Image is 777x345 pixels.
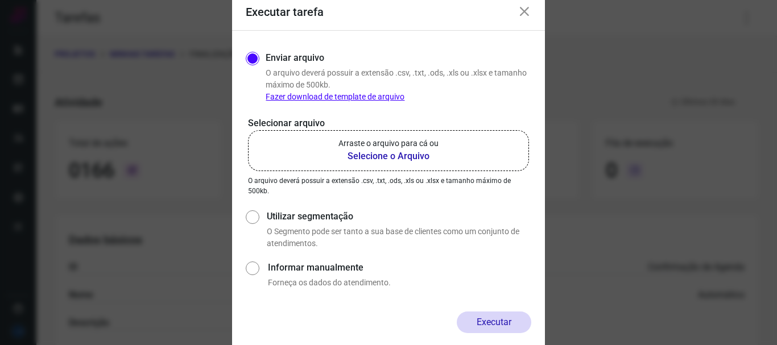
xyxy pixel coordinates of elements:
[267,226,531,250] p: O Segmento pode ser tanto a sua base de clientes como um conjunto de atendimentos.
[268,277,531,289] p: Forneça os dados do atendimento.
[248,176,529,196] p: O arquivo deverá possuir a extensão .csv, .txt, .ods, .xls ou .xlsx e tamanho máximo de 500kb.
[266,67,531,103] p: O arquivo deverá possuir a extensão .csv, .txt, .ods, .xls ou .xlsx e tamanho máximo de 500kb.
[266,51,324,65] label: Enviar arquivo
[248,117,529,130] p: Selecionar arquivo
[246,5,324,19] h3: Executar tarefa
[338,138,439,149] p: Arraste o arquivo para cá ou
[267,210,531,223] label: Utilizar segmentação
[268,261,531,275] label: Informar manualmente
[338,149,439,163] b: Selecione o Arquivo
[457,311,531,333] button: Executar
[266,92,404,101] a: Fazer download de template de arquivo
